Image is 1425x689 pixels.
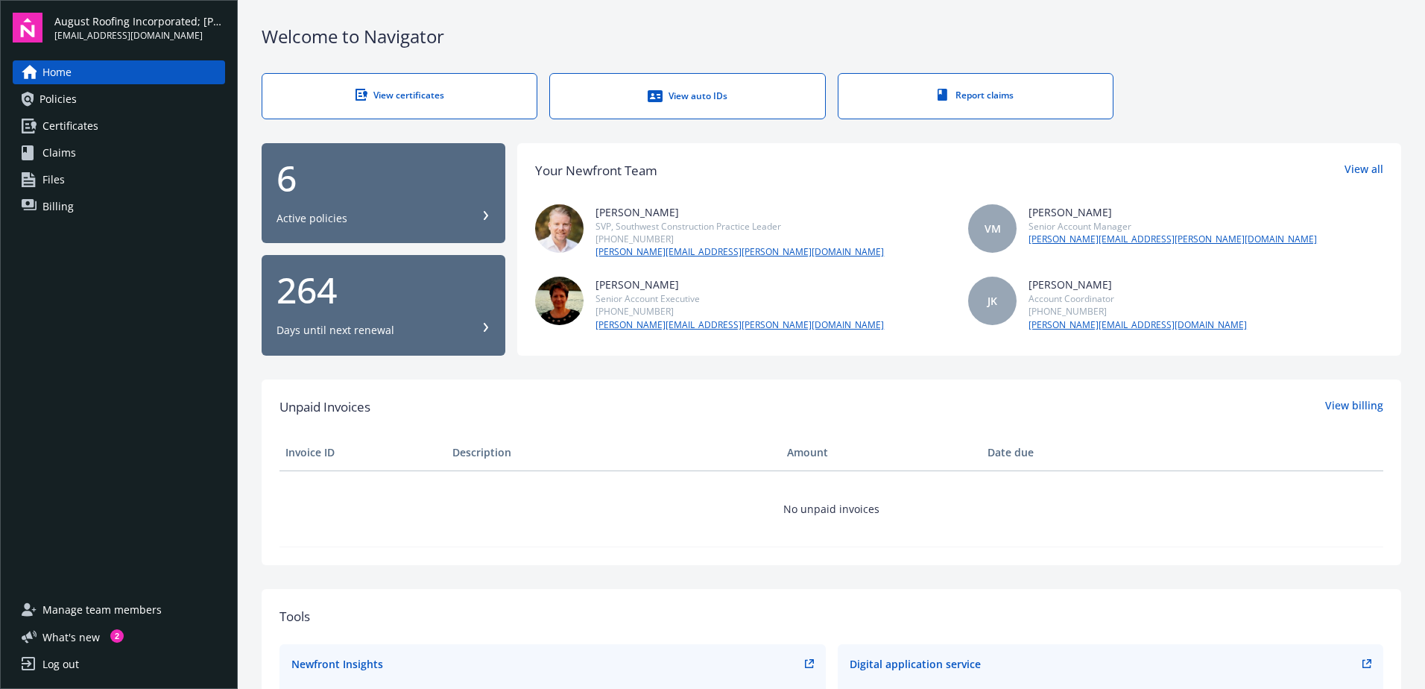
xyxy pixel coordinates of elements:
div: View certificates [292,89,507,101]
div: SVP, Southwest Construction Practice Leader [595,220,884,233]
a: Files [13,168,225,192]
div: Newfront Insights [291,656,383,672]
a: Billing [13,195,225,218]
div: Welcome to Navigator [262,24,1401,49]
div: Tools [279,607,1383,626]
div: 2 [110,629,124,643]
span: Manage team members [42,598,162,622]
img: photo [535,277,584,325]
a: Policies [13,87,225,111]
span: Home [42,60,72,84]
div: View auto IDs [580,89,794,104]
a: Report claims [838,73,1113,119]
a: Claims [13,141,225,165]
a: [PERSON_NAME][EMAIL_ADDRESS][DOMAIN_NAME] [1029,318,1247,332]
button: August Roofing Incorporated; [PERSON_NAME] Industrial Center 8, LLC[EMAIL_ADDRESS][DOMAIN_NAME] [54,13,225,43]
span: [EMAIL_ADDRESS][DOMAIN_NAME] [54,29,225,43]
span: JK [988,293,997,309]
div: [PHONE_NUMBER] [1029,305,1247,318]
a: [PERSON_NAME][EMAIL_ADDRESS][PERSON_NAME][DOMAIN_NAME] [595,318,884,332]
img: photo [535,204,584,253]
a: View billing [1325,397,1383,417]
span: Policies [40,87,77,111]
div: Report claims [868,89,1083,101]
th: Date due [982,435,1148,471]
div: [PHONE_NUMBER] [595,305,884,318]
span: Billing [42,195,74,218]
div: 6 [277,160,490,196]
div: [PERSON_NAME] [1029,277,1247,292]
div: [PERSON_NAME] [595,277,884,292]
a: Certificates [13,114,225,138]
div: 264 [277,272,490,308]
div: Active policies [277,211,347,226]
a: View all [1345,161,1383,180]
div: [PERSON_NAME] [1029,204,1317,220]
span: August Roofing Incorporated; [PERSON_NAME] Industrial Center 8, LLC [54,13,225,29]
a: View certificates [262,73,537,119]
div: [PERSON_NAME] [595,204,884,220]
div: Account Coordinator [1029,292,1247,305]
div: Digital application service [850,656,981,672]
span: Claims [42,141,76,165]
img: navigator-logo.svg [13,13,42,43]
span: Unpaid Invoices [279,397,370,417]
th: Amount [781,435,982,471]
a: [PERSON_NAME][EMAIL_ADDRESS][PERSON_NAME][DOMAIN_NAME] [595,245,884,259]
div: Days until next renewal [277,323,394,338]
div: [PHONE_NUMBER] [595,233,884,245]
a: View auto IDs [549,73,825,119]
span: VM [985,221,1001,236]
div: Log out [42,652,79,676]
span: What ' s new [42,629,100,645]
span: Files [42,168,65,192]
td: No unpaid invoices [279,471,1383,547]
button: 264Days until next renewal [262,255,505,356]
th: Description [446,435,781,471]
div: Senior Account Executive [595,292,884,305]
span: Certificates [42,114,98,138]
a: Home [13,60,225,84]
a: [PERSON_NAME][EMAIL_ADDRESS][PERSON_NAME][DOMAIN_NAME] [1029,233,1317,246]
a: Manage team members [13,598,225,622]
div: Senior Account Manager [1029,220,1317,233]
th: Invoice ID [279,435,446,471]
button: What's new2 [13,629,124,645]
div: Your Newfront Team [535,161,657,180]
button: 6Active policies [262,143,505,244]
